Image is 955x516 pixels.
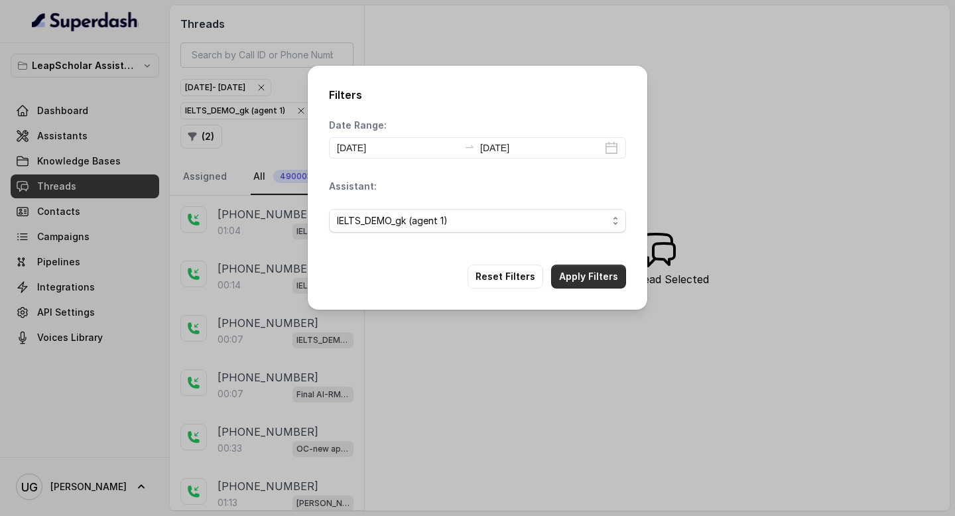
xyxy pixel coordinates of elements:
span: to [464,141,475,152]
p: Assistant: [329,180,377,193]
button: IELTS_DEMO_gk (agent 1) [329,209,626,233]
button: Reset Filters [468,265,543,289]
span: close-circle [605,141,618,155]
input: End date [480,141,602,155]
p: Date Range: [329,119,387,132]
input: Start date [337,141,459,155]
h2: Filters [329,87,626,103]
span: IELTS_DEMO_gk (agent 1) [337,213,448,229]
button: Apply Filters [551,265,626,289]
span: swap-right [464,141,475,152]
